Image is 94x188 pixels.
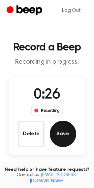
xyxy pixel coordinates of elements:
[5,58,89,66] p: Recording in progress.
[5,42,89,53] h1: Record a Beep
[4,172,90,184] span: Contact us
[50,121,76,147] button: Save Audio Record
[34,88,60,102] span: 0:26
[30,173,78,183] a: [EMAIL_ADDRESS][DOMAIN_NAME]
[18,121,45,147] button: Delete Audio Record
[55,3,87,18] a: Log Out
[7,4,44,17] a: Beep
[31,106,63,115] div: Recording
